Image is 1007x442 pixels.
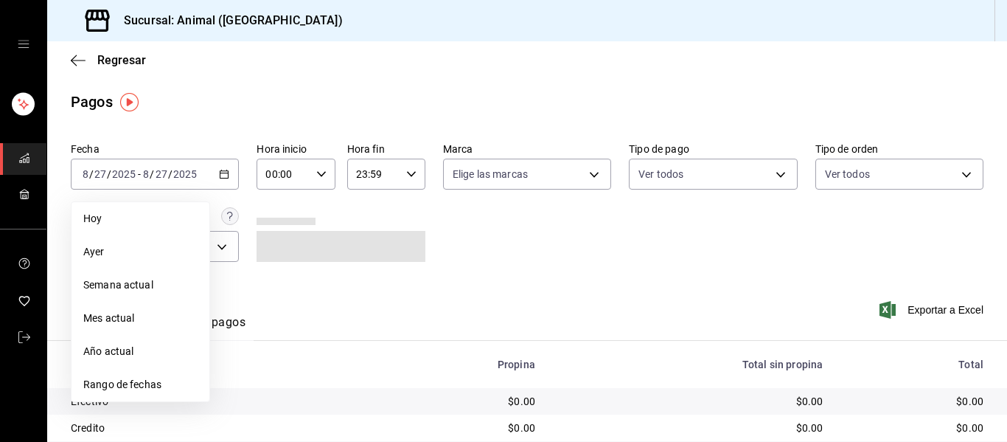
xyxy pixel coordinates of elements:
[120,93,139,111] img: Tooltip marker
[559,394,823,409] div: $0.00
[71,144,239,154] label: Fecha
[71,359,366,370] div: Tipo de pago
[83,277,198,293] span: Semana actual
[150,168,154,180] span: /
[257,144,335,154] label: Hora inicio
[83,244,198,260] span: Ayer
[111,168,136,180] input: ----
[559,359,823,370] div: Total sin propina
[97,53,146,67] span: Regresar
[846,394,983,409] div: $0.00
[825,167,870,182] span: Ver todos
[846,359,983,370] div: Total
[71,53,146,67] button: Regresar
[142,168,150,180] input: --
[107,168,111,180] span: /
[83,344,198,359] span: Año actual
[168,168,173,180] span: /
[390,421,535,435] div: $0.00
[390,359,535,370] div: Propina
[82,168,89,180] input: --
[83,211,198,227] span: Hoy
[559,421,823,435] div: $0.00
[83,311,198,326] span: Mes actual
[443,144,611,154] label: Marca
[638,167,683,182] span: Ver todos
[453,167,528,182] span: Elige las marcas
[190,315,245,340] button: Ver pagos
[347,144,425,154] label: Hora fin
[112,12,343,30] h3: Sucursal: Animal ([GEOGRAPHIC_DATA])
[155,168,168,180] input: --
[629,144,797,154] label: Tipo de pago
[94,168,107,180] input: --
[71,91,113,113] div: Pagos
[846,421,983,435] div: $0.00
[71,394,366,409] div: Efectivo
[882,301,983,319] button: Exportar a Excel
[83,377,198,393] span: Rango de fechas
[18,38,29,50] button: open drawer
[173,168,198,180] input: ----
[71,421,366,435] div: Credito
[89,168,94,180] span: /
[138,168,141,180] span: -
[815,144,983,154] label: Tipo de orden
[390,394,535,409] div: $0.00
